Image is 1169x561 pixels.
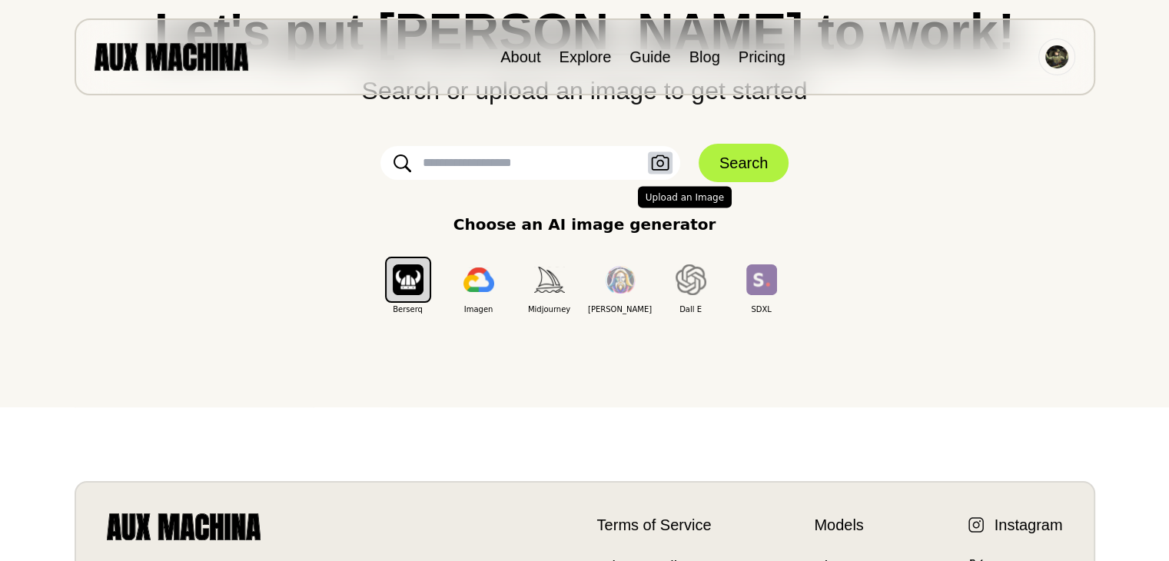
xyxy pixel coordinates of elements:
span: [PERSON_NAME] [585,304,656,315]
img: Avatar [1045,45,1068,68]
span: Dall E [656,304,726,315]
button: Search [699,144,789,182]
span: Upload an Image [638,186,732,207]
span: Imagen [443,304,514,315]
a: Explore [559,48,611,65]
a: About [500,48,540,65]
img: AUX MACHINA [95,43,248,70]
button: Upload an Image [648,152,673,174]
img: Imagen [463,267,494,292]
img: Berserq [393,264,423,294]
img: Instagram [967,516,985,534]
a: Terms of Service [597,513,712,536]
img: Midjourney [534,267,565,292]
span: Berserq [373,304,443,315]
img: Leonardo [605,266,636,294]
span: SDXL [726,304,797,315]
a: Guide [629,48,670,65]
a: Instagram [967,513,1063,536]
a: Models [814,513,863,536]
p: Choose an AI image generator [453,213,716,236]
span: Midjourney [514,304,585,315]
img: Dall E [676,264,706,295]
a: Pricing [739,48,785,65]
a: Blog [689,48,720,65]
img: SDXL [746,264,777,294]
